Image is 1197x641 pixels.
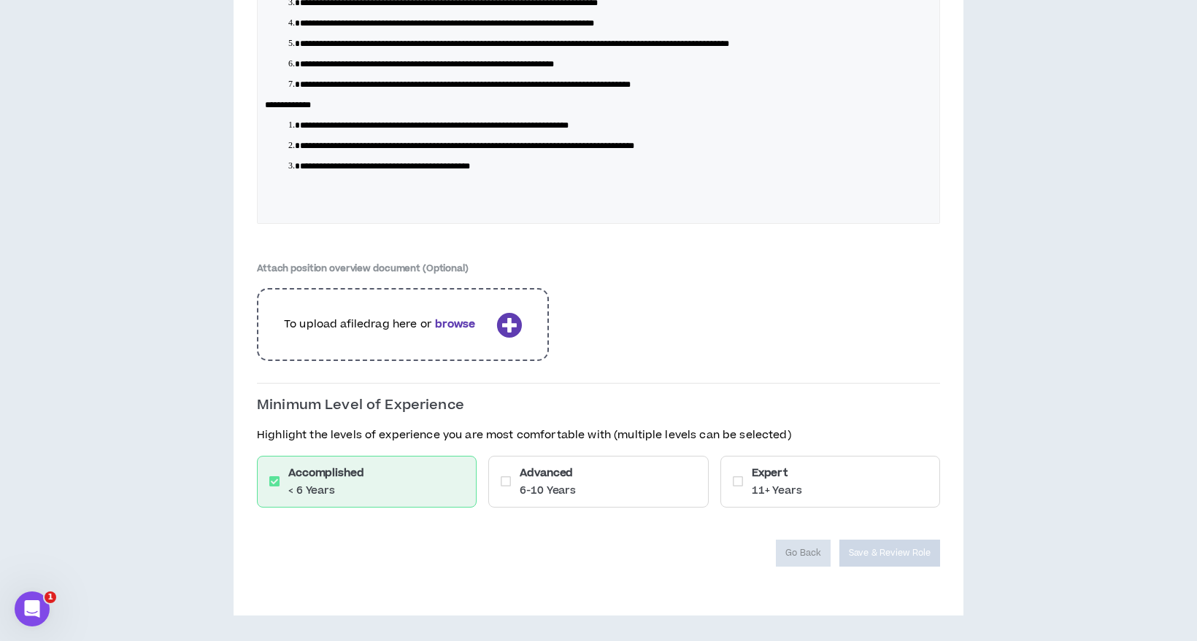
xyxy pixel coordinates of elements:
[45,591,56,603] span: 1
[776,540,831,567] button: Go Back
[752,465,802,481] h6: Expert
[520,483,576,498] p: 6-10 Years
[15,591,50,626] iframe: Intercom live chat
[288,465,363,481] h6: Accomplished
[839,540,940,567] button: Save & Review Role
[752,483,802,498] p: 11+ Years
[288,483,363,498] p: < 6 Years
[257,427,940,443] p: Highlight the levels of experience you are most comfortable with (multiple levels can be selected)
[257,395,940,416] p: Minimum Level of Experience
[520,465,576,481] h6: Advanced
